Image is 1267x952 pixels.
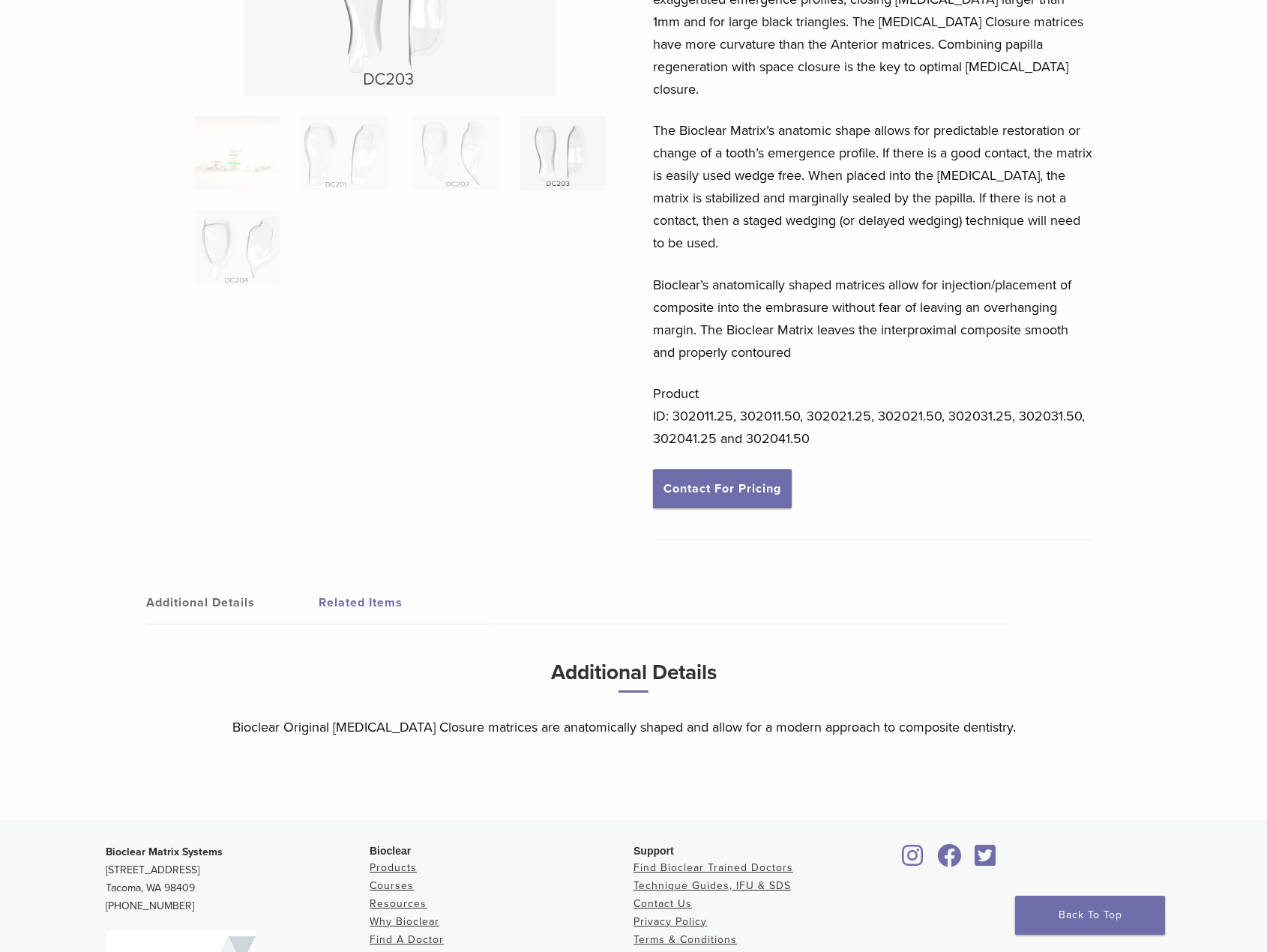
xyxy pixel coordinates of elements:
[653,274,1094,364] p: Bioclear’s anatomically shaped matrices allow for injection/placement of composite into the embra...
[193,210,280,285] img: Original Anterior Matrix - DC Series - Image 5
[633,879,791,892] a: Technique Guides, IFU & SDS
[370,861,417,874] a: Products
[897,853,929,868] a: Bioclear
[232,716,1035,738] p: Bioclear Original [MEDICAL_DATA] Closure matrices are anatomically shaped and allow for a modern ...
[653,382,1094,450] p: Product ID: 302011.25, 302011.50, 302021.25, 302021.50, 302031.25, 302031.50, 302041.25 and 30204...
[633,933,737,946] a: Terms & Conditions
[106,846,223,858] strong: Bioclear Matrix Systems
[653,469,792,508] a: Contact For Pricing
[370,897,427,910] a: Resources
[633,897,692,910] a: Contact Us
[146,582,319,624] a: Additional Details
[633,861,793,874] a: Find Bioclear Trained Doctors
[633,915,707,928] a: Privacy Policy
[1015,896,1165,935] a: Back To Top
[232,654,1035,705] h3: Additional Details
[969,853,1001,868] a: Bioclear
[106,843,370,915] p: [STREET_ADDRESS] Tacoma, WA 98409 [PHONE_NUMBER]
[633,845,674,857] span: Support
[520,115,607,190] img: Original Anterior Matrix - DC Series - Image 4
[370,933,444,946] a: Find A Doctor
[370,915,439,928] a: Why Bioclear
[411,115,497,190] img: Original Anterior Matrix - DC Series - Image 3
[319,582,491,624] a: Related Items
[653,119,1094,254] p: The Bioclear Matrix’s anatomic shape allows for predictable restoration or change of a tooth’s em...
[370,845,411,857] span: Bioclear
[302,115,388,190] img: Original Anterior Matrix - DC Series - Image 2
[193,115,280,190] img: Anterior-Original-DC-Series-Matrices-324x324.jpg
[932,853,966,868] a: Bioclear
[370,879,414,892] a: Courses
